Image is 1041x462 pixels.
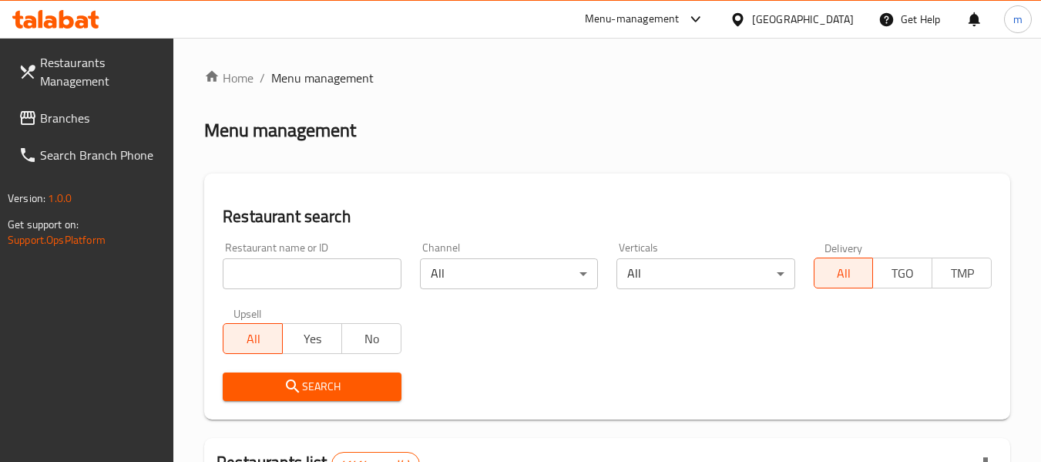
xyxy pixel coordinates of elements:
[233,308,262,319] label: Upsell
[204,69,1010,87] nav: breadcrumb
[872,258,932,288] button: TGO
[223,205,992,228] h2: Restaurant search
[40,53,162,90] span: Restaurants Management
[1013,11,1023,28] span: m
[282,323,342,354] button: Yes
[824,242,863,253] label: Delivery
[752,11,854,28] div: [GEOGRAPHIC_DATA]
[223,323,283,354] button: All
[223,373,401,401] button: Search
[289,328,336,350] span: Yes
[348,328,395,350] span: No
[8,214,79,234] span: Get support on:
[420,258,598,289] div: All
[6,99,174,137] a: Branches
[204,118,356,143] h2: Menu management
[223,258,401,289] input: Search for restaurant name or ID..
[821,262,868,285] span: All
[814,258,874,288] button: All
[260,69,265,87] li: /
[879,262,926,285] span: TGO
[271,69,374,87] span: Menu management
[40,109,162,127] span: Branches
[230,328,277,350] span: All
[6,44,174,99] a: Restaurants Management
[204,69,254,87] a: Home
[6,137,174,174] a: Search Branch Phone
[585,10,680,29] div: Menu-management
[235,377,388,396] span: Search
[616,258,794,289] div: All
[48,188,72,208] span: 1.0.0
[8,188,45,208] span: Version:
[939,262,986,285] span: TMP
[40,146,162,164] span: Search Branch Phone
[8,230,106,250] a: Support.OpsPlatform
[932,258,992,288] button: TMP
[341,323,401,354] button: No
